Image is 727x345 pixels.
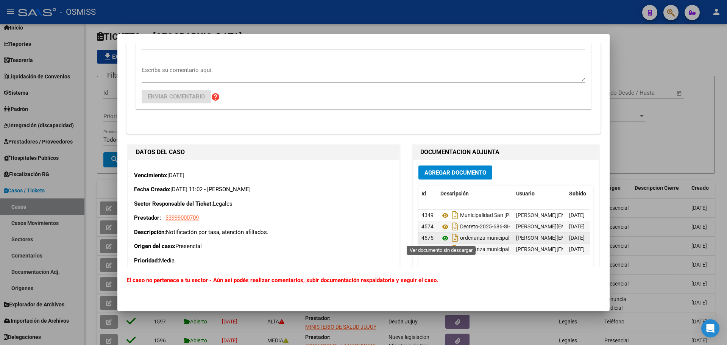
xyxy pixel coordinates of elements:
[134,200,213,207] strong: Sector Responsable del Ticket:
[421,190,426,197] span: Id
[440,190,469,197] span: Descripción
[516,223,725,229] span: [PERSON_NAME][EMAIL_ADDRESS][PERSON_NAME][DOMAIN_NAME] - [PERSON_NAME]
[460,224,525,230] span: Decreto-2025-686-SI-INTEN
[134,214,161,221] strong: Prestador:
[460,247,554,253] span: ordenanza municipal 9380- art 37-37bis
[516,190,535,197] span: Usuario
[516,235,725,241] span: [PERSON_NAME][EMAIL_ADDRESS][PERSON_NAME][DOMAIN_NAME] - [PERSON_NAME]
[569,212,585,218] span: [DATE]
[136,148,185,156] strong: DATOS DEL CASO
[165,214,199,221] span: 33999000709
[134,200,394,208] p: Legales
[211,92,220,101] mat-icon: help
[421,245,434,254] div: 4576
[134,172,167,179] strong: Vencimiento:
[134,228,394,237] p: Notificación por tasa, atención afiliados.
[569,190,586,197] span: Subido
[142,90,211,103] button: Enviar comentario
[569,246,585,252] span: [DATE]
[516,246,725,252] span: [PERSON_NAME][EMAIL_ADDRESS][PERSON_NAME][DOMAIN_NAME] - [PERSON_NAME]
[421,234,434,242] div: 4575
[134,171,394,180] p: [DATE]
[566,186,604,202] datatable-header-cell: Subido
[420,148,591,157] h1: DOCUMENTACION ADJUNTA
[134,257,159,264] strong: Prioridad:
[134,242,394,251] p: Presencial
[450,232,460,244] i: Descargar documento
[134,186,170,193] strong: Fecha Creado:
[134,243,175,250] strong: Origen del caso:
[148,93,205,100] span: Enviar comentario
[516,212,725,218] span: [PERSON_NAME][EMAIL_ADDRESS][PERSON_NAME][DOMAIN_NAME] - [PERSON_NAME]
[450,209,460,221] i: Descargar documento
[159,257,175,264] span: Media
[569,223,585,229] span: [DATE]
[460,235,555,241] span: ordenanza municipal 9379 arts. 154-158
[418,165,492,180] button: Agregar Documento
[450,243,460,255] i: Descargar documento
[424,169,486,176] span: Agregar Documento
[450,220,460,233] i: Descargar documento
[701,319,719,337] div: Open Intercom Messenger
[134,229,166,236] strong: Descripción:
[460,212,579,219] span: Municipalidad San [PERSON_NAME] notifica x tasa
[418,186,437,202] datatable-header-cell: Id
[421,222,434,231] div: 4574
[513,186,566,202] datatable-header-cell: Usuario
[569,235,585,241] span: [DATE]
[134,185,394,194] p: [DATE] 11:02 - [PERSON_NAME]
[437,186,513,202] datatable-header-cell: Descripción
[126,277,438,284] b: El caso no pertenece a tu sector - Aún así podés realizar comentarios, subir documentación respal...
[421,211,434,220] div: 4349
